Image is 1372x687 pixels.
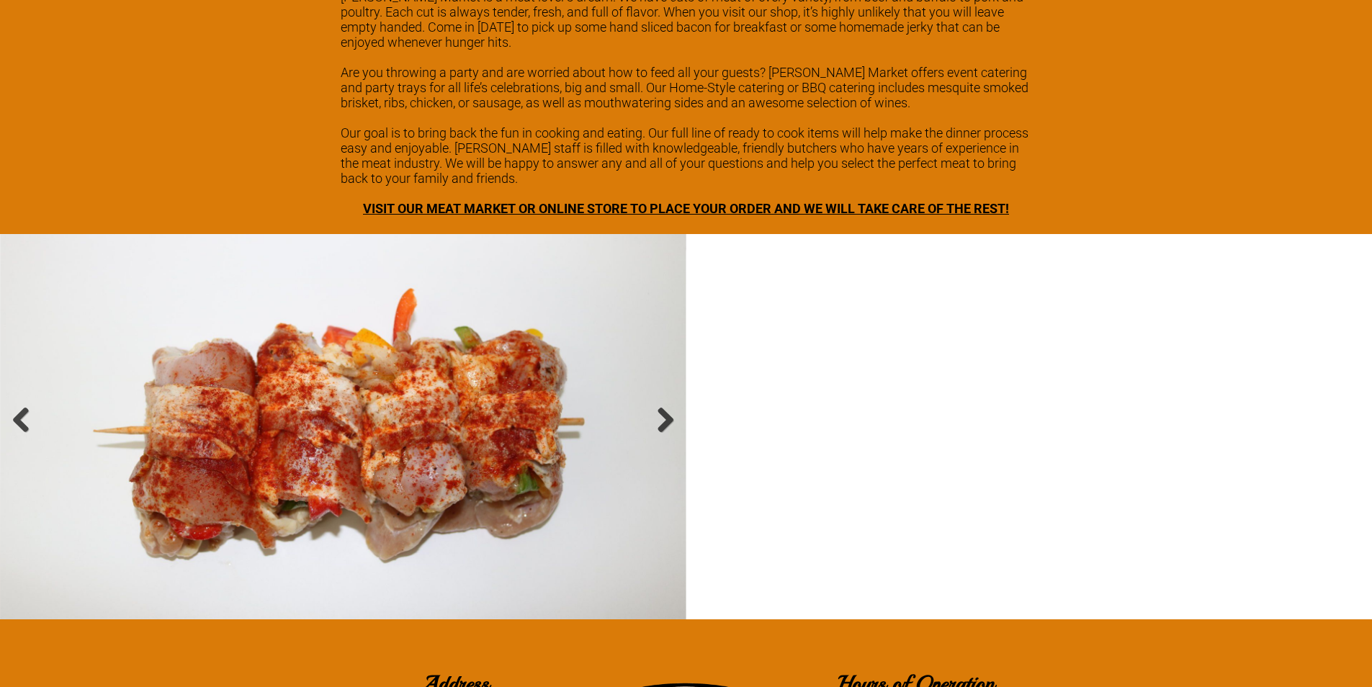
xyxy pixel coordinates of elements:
font: Our goal is to bring back the fun in cooking and eating. Our full line of ready to cook items wil... [341,125,1028,186]
font: Are you throwing a party and are worried about how to feed all your guests? [PERSON_NAME] Market ... [341,65,1028,110]
a: VISIT OUR MEAT MARKET OR ONLINE STORE TO PLACE YOUR ORDER AND WE WILL TAKE CARE OF THE REST! [363,201,1009,216]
